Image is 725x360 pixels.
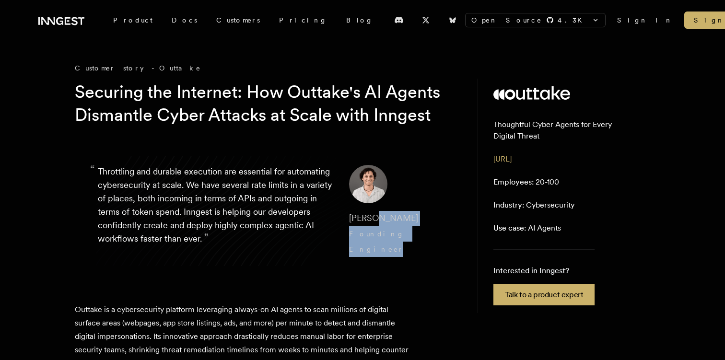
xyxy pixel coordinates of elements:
[471,15,542,25] span: Open Source
[493,86,570,100] img: Outtake's logo
[493,176,559,188] p: 20-100
[558,15,588,25] span: 4.3 K
[493,199,574,211] p: Cybersecurity
[493,154,512,163] a: [URL]
[493,223,526,232] span: Use case:
[493,177,534,186] span: Employees:
[349,230,405,253] span: Founding Engineer
[75,81,443,127] h1: Securing the Internet: How Outtake's AI Agents Dismantle Cyber Attacks at Scale with Inngest
[493,284,595,305] a: Talk to a product expert
[337,12,383,29] a: Blog
[442,12,463,28] a: Bluesky
[90,167,95,173] span: “
[104,12,162,29] div: Product
[617,15,673,25] a: Sign In
[75,63,458,73] div: Customer story - Outtake
[493,200,524,209] span: Industry:
[349,165,387,203] img: Image of Diego Escobedo
[493,119,635,142] p: Thoughtful Cyber Agents for Every Digital Threat
[493,265,595,277] p: Interested in Inngest?
[98,165,334,257] p: Throttling and durable execution are essential for automating cybersecurity at scale. We have sev...
[493,222,561,234] p: AI Agents
[207,12,269,29] a: Customers
[269,12,337,29] a: Pricing
[415,12,436,28] a: X
[162,12,207,29] a: Docs
[204,231,209,244] span: ”
[349,213,418,223] span: [PERSON_NAME]
[388,12,409,28] a: Discord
